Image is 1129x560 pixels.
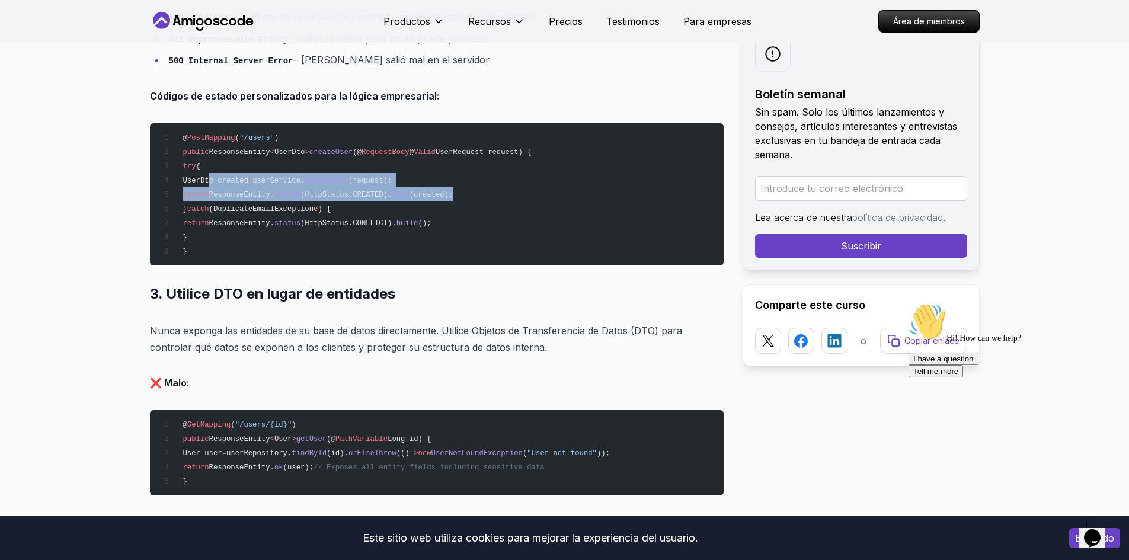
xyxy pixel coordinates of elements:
[288,33,489,44] font: – Solicitud válida pero no se puede procesar
[468,15,511,27] font: Recursos
[383,15,430,27] font: Productos
[436,148,532,156] span: UserRequest request) {
[1075,532,1114,544] font: Entiendo
[183,134,187,142] span: @
[222,449,226,457] span: =
[383,14,444,38] button: Productos
[305,177,348,185] span: createUser
[183,162,196,171] span: try
[893,16,965,26] font: Área de miembros
[755,234,967,258] button: Suscribir
[270,148,274,156] span: <
[150,285,395,302] font: 3. Utilice DTO en lugar de entidades
[300,191,392,199] span: (HttpStatus.CREATED).
[335,435,388,443] span: PathVariable
[348,449,396,457] span: orElseThrow
[468,14,525,38] button: Recursos
[183,191,209,199] span: return
[150,377,189,389] font: ❌ Malo:
[878,10,980,33] a: Área de miembros
[363,532,698,544] font: Este sitio web utiliza cookies para mejorar la experiencia del usuario.
[852,212,943,223] a: política de privacidad
[755,212,852,223] font: Lea acerca de nuestra
[527,449,597,457] span: "User not found"
[274,435,292,443] span: User
[248,177,252,185] span: =
[410,449,418,457] span: ->
[183,421,187,429] span: @
[418,219,431,228] span: ();
[606,14,660,28] a: Testimonios
[5,5,43,43] img: :wave:
[683,14,751,28] a: Para empresas
[414,148,436,156] span: Valid
[396,219,418,228] span: build
[209,148,270,156] span: ResponseEntity
[904,298,1117,507] iframe: widget de chat
[396,449,410,457] span: (()
[183,177,248,185] span: UserDto created
[606,15,660,27] font: Testimonios
[755,106,957,161] font: Sin spam. Solo los últimos lanzamientos y consejos, artículos interesantes y entrevistas exclusiv...
[597,449,610,457] span: ));
[169,35,289,44] code: 422 Unprocessable Entity
[314,463,545,472] span: // Exposes all entity fields including sensitive data
[861,335,866,347] font: o
[410,191,453,199] span: (created);
[183,449,222,457] span: User user
[209,219,274,228] span: ResponseEntity.
[231,421,235,429] span: (
[187,134,235,142] span: PostMapping
[362,148,410,156] span: RequestBody
[431,449,523,457] span: UserNotFoundException
[392,191,409,199] span: body
[880,328,967,354] button: Copiar enlace
[327,435,335,443] span: (@
[305,148,309,156] span: >
[226,449,292,457] span: userRepository.
[293,54,490,66] font: – [PERSON_NAME] salió mal en el servidor
[183,478,187,486] span: }
[252,177,305,185] span: userService.
[683,15,751,27] font: Para empresas
[183,148,209,156] span: public
[841,240,881,252] font: Suscribir
[183,205,187,213] span: }
[239,134,274,142] span: "/users"
[388,435,431,443] span: Long id) {
[5,5,218,79] div: 👋Hi! How can we help?I have a questionTell me more
[314,205,318,213] span: e
[523,449,527,457] span: (
[150,325,682,353] font: Nunca exponga las entidades de su base de datos directamente. Utilice Objetos de Transferencia de...
[274,463,283,472] span: ok
[183,435,209,443] span: public
[209,191,274,199] span: ResponseEntity.
[300,219,396,228] span: (HttpStatus.CONFLICT).
[755,299,865,311] font: Comparte este curso
[169,56,293,66] code: 500 Internal Server Error
[274,219,300,228] span: status
[292,449,327,457] span: findById
[5,67,59,79] button: Tell me more
[209,205,314,213] span: (DuplicateEmailException
[353,148,362,156] span: (@
[5,55,75,67] button: I have a question
[235,421,292,429] span: "/users/{id}"
[309,148,353,156] span: createUser
[292,435,296,443] span: >
[150,90,439,102] font: Códigos de estado personalizados para la lógica empresarial:
[270,435,274,443] span: <
[410,148,414,156] span: @
[943,212,945,223] font: .
[274,148,305,156] span: UserDto
[274,191,300,199] span: status
[183,463,209,472] span: return
[1079,513,1117,548] iframe: widget de chat
[283,463,314,472] span: (user);
[418,449,431,457] span: new
[5,36,117,44] span: Hi! How can we help?
[549,15,583,27] font: Precios
[318,205,331,213] span: ) {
